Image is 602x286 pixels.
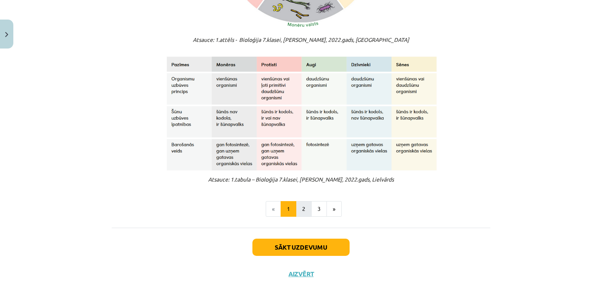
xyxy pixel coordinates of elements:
[296,201,312,217] button: 2
[5,32,8,37] img: icon-close-lesson-0947bae3869378f0d4975bcd49f059093ad1ed9edebbc8119c70593378902aed.svg
[311,201,327,217] button: 3
[165,36,437,114] em: Atsauce: 1.attēls - Bioloģija 7.klasei, [PERSON_NAME], 2022.gads, [GEOGRAPHIC_DATA]
[281,201,296,217] button: 1
[252,239,350,256] button: Sākt uzdevumu
[208,176,394,183] em: Atsauce: 1.tabula – Bioloģija 7.klasei, [PERSON_NAME], 2022.gads, Lielvārds
[112,201,490,217] nav: Page navigation example
[286,270,316,278] button: Aizvērt
[326,201,342,217] button: »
